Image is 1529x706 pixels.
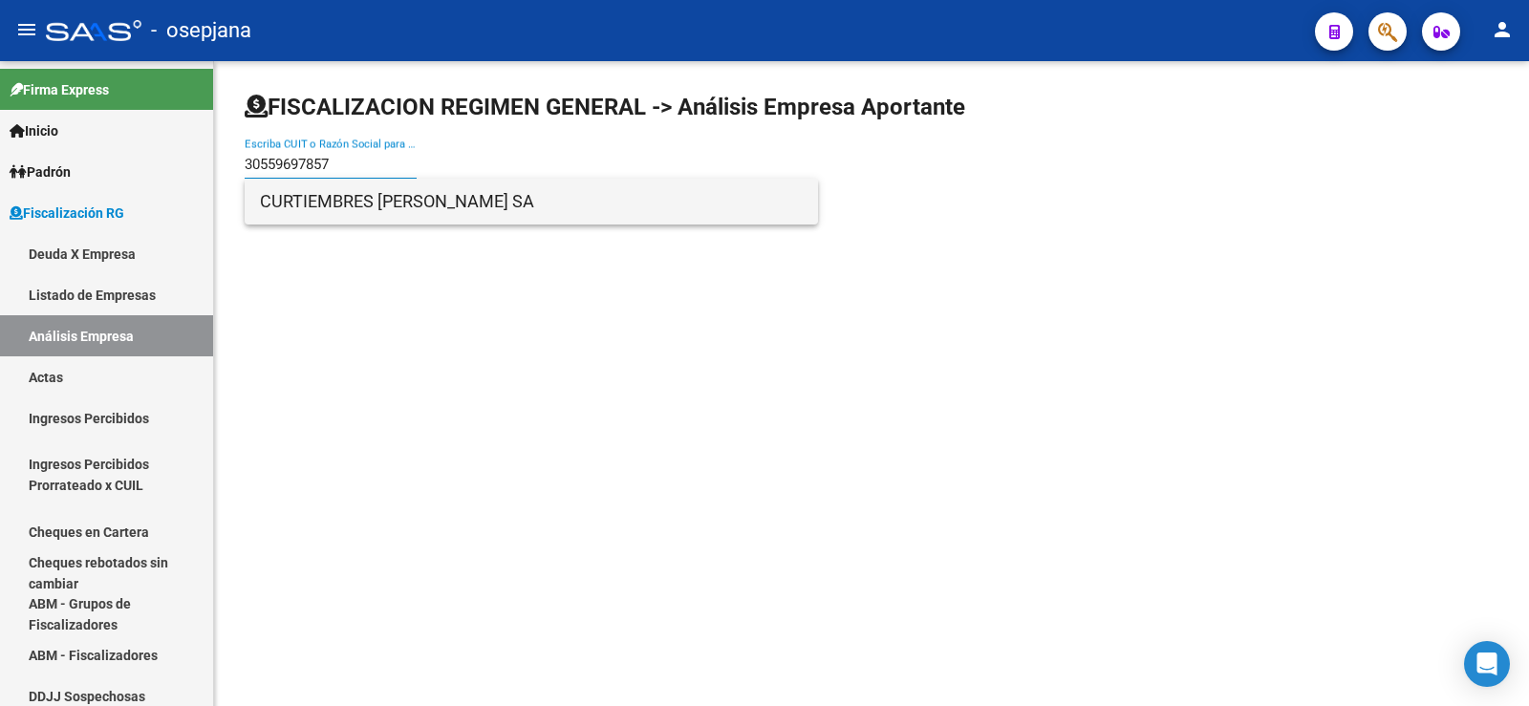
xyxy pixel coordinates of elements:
[1491,18,1514,41] mat-icon: person
[10,203,124,224] span: Fiscalización RG
[10,120,58,141] span: Inicio
[245,92,965,122] h1: FISCALIZACION REGIMEN GENERAL -> Análisis Empresa Aportante
[10,161,71,182] span: Padrón
[151,10,251,52] span: - osepjana
[1464,641,1510,687] div: Open Intercom Messenger
[10,79,109,100] span: Firma Express
[260,179,803,225] span: CURTIEMBRES [PERSON_NAME] SA
[15,18,38,41] mat-icon: menu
